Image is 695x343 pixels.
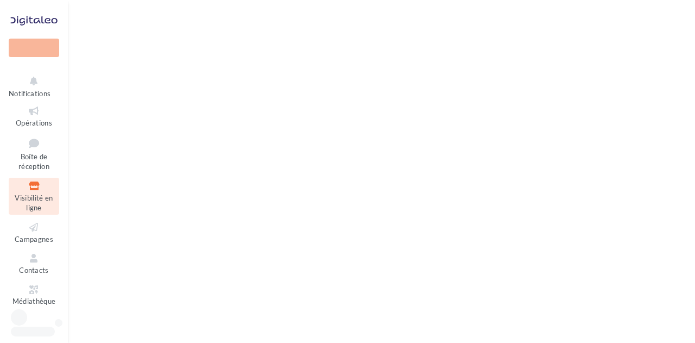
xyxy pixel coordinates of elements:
a: Contacts [9,250,59,277]
a: Médiathèque [9,282,59,308]
div: Nouvelle campagne [9,39,59,57]
span: Médiathèque [12,297,56,306]
span: Opérations [16,119,52,127]
span: Notifications [9,89,50,98]
a: Campagnes [9,219,59,246]
a: Opérations [9,103,59,129]
span: Visibilité en ligne [15,194,53,213]
span: Campagnes [15,235,53,244]
a: Visibilité en ligne [9,178,59,215]
a: Boîte de réception [9,134,59,173]
span: Boîte de réception [18,152,49,171]
span: Contacts [19,266,49,275]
